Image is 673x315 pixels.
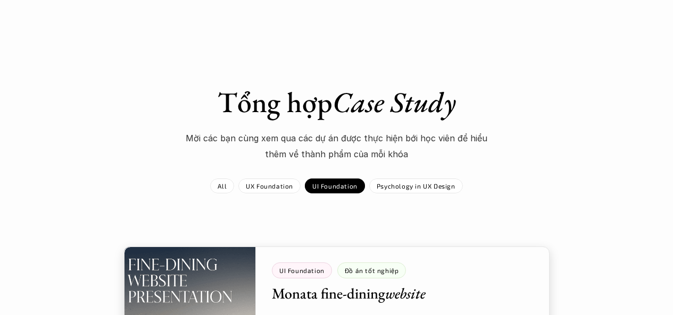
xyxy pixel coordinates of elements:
[218,182,227,190] p: All
[151,85,523,120] h1: Tổng hợp
[312,182,358,190] p: UI Foundation
[210,178,234,193] a: All
[377,182,455,190] p: Psychology in UX Design
[177,130,496,163] p: Mời các bạn cùng xem qua các dự án được thực hiện bới học viên để hiểu thêm về thành phẩm của mỗi...
[246,182,293,190] p: UX Foundation
[333,83,456,121] em: Case Study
